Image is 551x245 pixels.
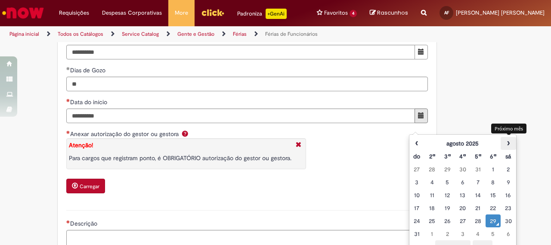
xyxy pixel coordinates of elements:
th: Quarta-feira [455,150,470,163]
div: 10 August 2025 Sunday [412,191,422,199]
span: 4 [350,10,357,17]
span: Rascunhos [377,9,408,17]
th: Domingo [409,150,424,163]
th: Segunda-feira [424,150,440,163]
div: 25 August 2025 Monday [427,217,437,225]
div: 02 September 2025 Tuesday [442,229,452,238]
div: 02 August 2025 Saturday [503,165,514,174]
p: +GenAi [266,9,287,19]
div: 15 August 2025 Friday [488,191,498,199]
div: 03 September 2025 Wednesday [457,229,468,238]
span: Dias de Gozo [70,66,107,74]
button: Carregar anexo de Anexar autorização do gestor ou gestora Required [66,179,105,193]
div: 27 August 2025 Wednesday [457,217,468,225]
div: 06 September 2025 Saturday [503,229,514,238]
a: Gente e Gestão [177,31,214,37]
a: Todos os Catálogos [58,31,103,37]
div: 07 August 2025 Thursday [472,178,483,186]
span: Necessários [66,130,70,134]
div: 30 August 2025 Saturday [503,217,514,225]
th: Quinta-feira [470,150,485,163]
th: agosto 2025. Alternar mês [424,137,501,150]
button: Mostrar calendário para Data do início [415,109,428,123]
p: Para cargos que registram ponto, é OBRIGATÓRIO autorização do gestor ou gestora. [69,154,291,162]
span: Anexar autorização do gestor ou gestora [70,130,180,138]
span: [PERSON_NAME] [PERSON_NAME] [456,9,545,16]
div: 29 July 2025 Tuesday [442,165,452,174]
a: Página inicial [9,31,39,37]
span: Ajuda para Anexar autorização do gestor ou gestora [180,130,190,137]
i: Fechar More information Por question_anexo_obriatorio_registro_de_ponto [294,141,303,150]
div: 17 August 2025 Sunday [412,204,422,212]
div: 06 August 2025 Wednesday [457,178,468,186]
input: Data do início [66,109,415,123]
div: 16 August 2025 Saturday [503,191,514,199]
strong: Atenção! [69,141,93,149]
div: Padroniza [237,9,287,19]
th: Sexta-feira [486,150,501,163]
span: Requisições [59,9,89,17]
span: Descrição [70,220,99,227]
small: Carregar [80,183,99,190]
div: 31 July 2025 Thursday [472,165,483,174]
div: 11 August 2025 Monday [427,191,437,199]
div: 18 August 2025 Monday [427,204,437,212]
a: Service Catalog [122,31,159,37]
div: 05 September 2025 Friday [488,229,498,238]
div: 04 September 2025 Thursday [472,229,483,238]
img: ServiceNow [1,4,45,22]
div: 04 August 2025 Monday [427,178,437,186]
div: 28 July 2025 Monday [427,165,437,174]
div: 01 September 2025 Monday [427,229,437,238]
div: 20 August 2025 Wednesday [457,204,468,212]
div: Próximo mês [491,124,526,133]
img: click_logo_yellow_360x200.png [201,6,224,19]
a: Férias de Funcionários [265,31,318,37]
input: Dias de Gozo [66,77,428,91]
div: 24 August 2025 Sunday [412,217,422,225]
span: Obrigatório Preenchido [66,67,70,70]
div: 13 August 2025 Wednesday [457,191,468,199]
th: Terça-feira [440,150,455,163]
th: Próximo mês [501,137,516,150]
span: Necessários [66,220,70,223]
span: More [175,9,188,17]
div: 14 August 2025 Thursday [472,191,483,199]
div: 21 August 2025 Thursday [472,204,483,212]
span: Despesas Corporativas [102,9,162,17]
th: Mês anterior [409,137,424,150]
input: Data do início 26 January 2026 Monday [66,45,415,59]
div: 05 August 2025 Tuesday [442,178,452,186]
div: 28 August 2025 Thursday [472,217,483,225]
span: Necessários [66,99,70,102]
button: Mostrar calendário para Data do início [415,45,428,59]
div: 23 August 2025 Saturday [503,204,514,212]
div: 30 July 2025 Wednesday [457,165,468,174]
span: AF [444,10,449,16]
div: 26 August 2025 Tuesday [442,217,452,225]
div: 08 August 2025 Friday [488,178,498,186]
div: 31 August 2025 Sunday [412,229,422,238]
th: Sábado [501,150,516,163]
span: Favoritos [324,9,348,17]
div: 12 August 2025 Tuesday [442,191,452,199]
div: 27 July 2025 Sunday [412,165,422,174]
div: 09 August 2025 Saturday [503,178,514,186]
a: Férias [233,31,247,37]
ul: Trilhas de página [6,26,361,42]
a: Rascunhos [370,9,408,17]
div: O seletor de data foi aberto.29 August 2025 Friday [488,217,498,225]
div: 22 August 2025 Friday [488,204,498,212]
span: Data do início [70,98,109,106]
div: 01 August 2025 Friday [488,165,498,174]
div: 19 August 2025 Tuesday [442,204,452,212]
div: 03 August 2025 Sunday [412,178,422,186]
